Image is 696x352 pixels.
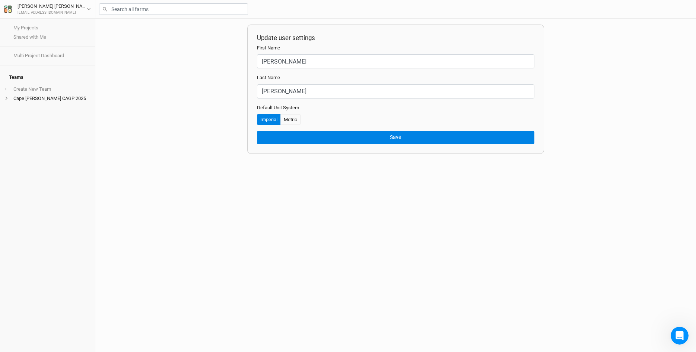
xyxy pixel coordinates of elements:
[99,3,248,15] input: Search all farms
[12,243,18,249] button: Emoji picker
[257,131,534,144] button: Save
[4,86,7,92] span: +
[42,9,87,17] p: As soon as we can
[4,2,91,16] button: [PERSON_NAME] [PERSON_NAME][EMAIL_ADDRESS][DOMAIN_NAME]
[35,243,41,249] button: Upload attachment
[257,34,534,42] h2: Update user settings
[257,114,281,125] button: Imperial
[128,240,140,252] button: Send a message…
[21,4,33,16] img: Profile image for Support
[5,3,19,17] button: go back
[117,3,131,17] button: Home
[36,4,64,9] h1: Overyield
[23,243,29,249] button: Gif picker
[18,10,87,16] div: [EMAIL_ADDRESS][DOMAIN_NAME]
[23,45,135,73] div: Hi there, our team is currently out of the office. Response times will be slower this week. Thank...
[4,70,90,85] h4: Teams
[257,74,280,81] label: Last Name
[18,3,87,10] div: [PERSON_NAME] [PERSON_NAME]
[131,3,144,16] div: Close
[257,45,280,51] label: First Name
[6,228,143,240] textarea: Message…
[257,84,534,99] input: Last name
[257,54,534,68] input: First name
[257,104,299,111] label: Default Unit System
[671,327,689,345] iframe: Intercom live chat
[280,114,301,125] button: Metric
